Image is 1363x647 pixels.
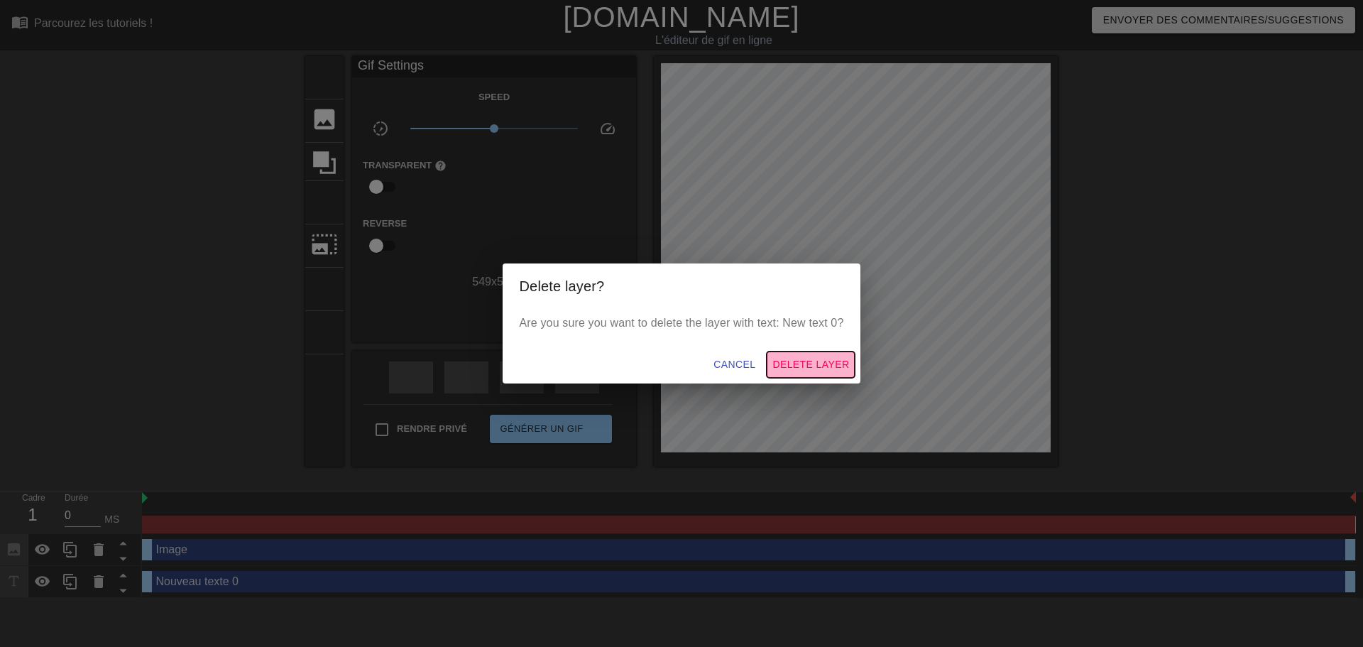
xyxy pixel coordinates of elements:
span: Cancel [713,356,755,374]
h2: Delete layer? [520,275,844,298]
button: Delete Layer [767,352,855,378]
button: Cancel [708,352,761,378]
p: Are you sure you want to delete the layer with text: New text 0? [520,315,844,332]
span: Delete Layer [772,356,849,374]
